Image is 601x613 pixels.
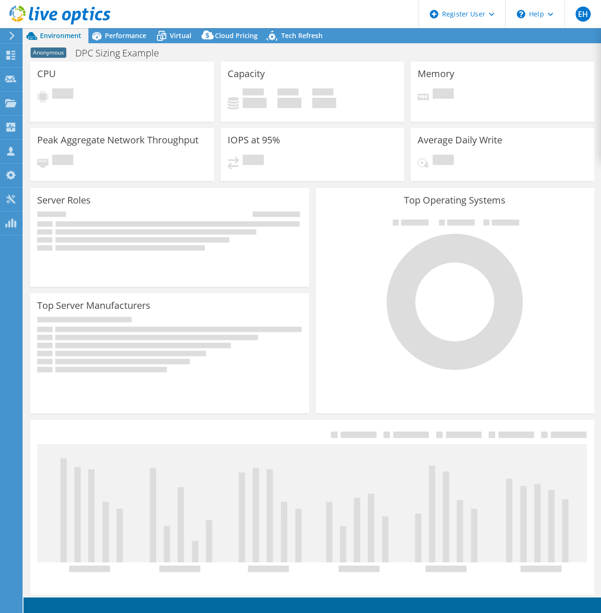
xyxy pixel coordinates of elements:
[71,48,174,58] h1: DPC Sizing Example
[52,155,73,167] span: Pending
[37,69,56,79] h3: CPU
[37,195,91,205] h3: Server Roles
[52,88,73,101] span: Pending
[418,69,454,79] h3: Memory
[277,98,301,108] h4: 0 GiB
[215,31,258,40] span: Cloud Pricing
[433,88,454,101] span: Pending
[40,31,81,40] span: Environment
[243,98,267,108] h4: 0 GiB
[312,88,333,98] span: Total
[105,31,146,40] span: Performance
[228,69,265,79] h3: Capacity
[31,47,66,58] span: Anonymous
[576,7,591,22] span: EH
[277,88,299,98] span: Free
[433,155,454,167] span: Pending
[517,10,525,18] svg: \n
[418,135,502,145] h3: Average Daily Write
[37,300,150,311] h3: Top Server Manufacturers
[243,155,264,167] span: Pending
[281,31,323,40] span: Tech Refresh
[228,135,280,145] h3: IOPS at 95%
[170,31,191,40] span: Virtual
[243,88,264,98] span: Used
[323,195,587,205] h3: Top Operating Systems
[312,98,336,108] h4: 0 GiB
[37,135,198,145] h3: Peak Aggregate Network Throughput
